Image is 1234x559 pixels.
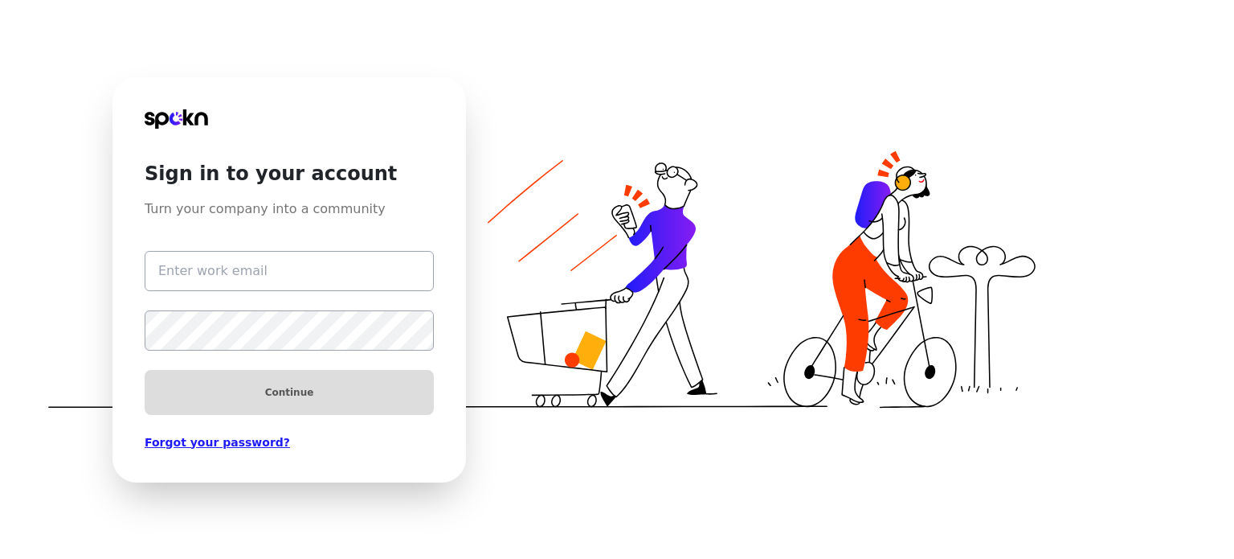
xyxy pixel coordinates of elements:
[145,187,434,219] span: Turn your company into a community
[145,434,434,450] a: Forgot your password?
[145,129,434,187] span: Sign in to your account
[145,370,434,415] button: Continue
[145,251,434,291] input: Enter work email
[265,386,314,399] span: Continue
